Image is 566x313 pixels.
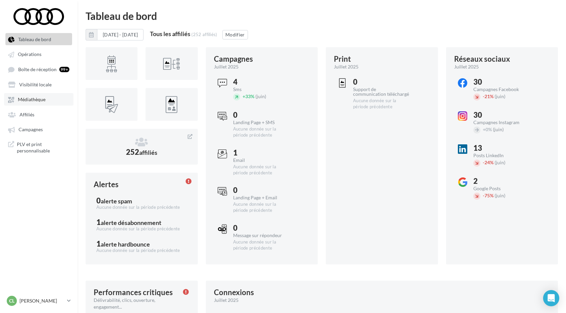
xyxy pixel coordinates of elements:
[233,87,289,92] div: Sms
[214,63,239,70] span: juillet 2025
[139,149,157,156] span: affiliés
[243,93,254,99] span: 33%
[4,108,73,120] a: Affiliés
[222,30,248,39] button: Modifier
[19,82,52,87] span: Visibilité locale
[4,33,73,45] a: Tableau de bord
[495,93,505,99] span: (juin)
[233,78,289,86] div: 4
[334,63,358,70] span: juillet 2025
[126,147,157,156] span: 252
[495,193,505,198] span: (juin)
[233,201,289,214] div: Aucune donnée sur la période précédente
[18,36,51,42] span: Tableau de bord
[94,181,119,188] div: Alertes
[495,160,505,165] span: (juin)
[233,164,289,176] div: Aucune donnée sur la période précédente
[5,294,72,307] a: Cl [PERSON_NAME]
[454,55,510,63] div: Réseaux sociaux
[483,126,485,132] span: +
[86,29,144,40] button: [DATE] - [DATE]
[4,63,73,76] a: Boîte de réception 99+
[59,67,69,72] div: 99+
[233,187,289,194] div: 0
[483,93,494,99] span: 21%
[18,52,41,57] span: Opérations
[214,297,239,304] span: juillet 2025
[473,111,530,119] div: 30
[4,93,73,105] a: Médiathèque
[473,186,530,191] div: Google Posts
[233,224,289,232] div: 0
[483,126,492,132] span: 0%
[483,160,494,165] span: 24%
[473,177,530,185] div: 2
[483,193,484,198] span: -
[86,11,558,21] div: Tableau de bord
[101,198,132,204] div: alerte spam
[96,248,187,254] div: Aucune donnée sur la période précédente
[18,97,45,103] span: Médiathèque
[20,297,64,304] p: [PERSON_NAME]
[473,144,530,152] div: 13
[4,78,73,90] a: Visibilité locale
[214,289,254,296] div: Connexions
[191,32,217,37] div: (252 affiliés)
[473,87,530,92] div: Campagnes Facebook
[483,160,484,165] span: -
[353,87,409,96] div: Support de communication téléchargé
[150,31,190,37] div: Tous les affiliés
[255,93,266,99] span: (juin)
[454,63,479,70] span: juillet 2025
[473,153,530,158] div: Posts LinkedIn
[20,112,34,117] span: Affiliés
[233,239,289,251] div: Aucune donnée sur la période précédente
[9,297,14,304] span: Cl
[96,226,187,232] div: Aucune donnée sur la période précédente
[233,120,289,125] div: Landing Page + SMS
[473,78,530,86] div: 30
[353,78,409,86] div: 0
[473,120,530,125] div: Campagnes Instagram
[96,240,187,248] div: 1
[96,219,187,226] div: 1
[101,220,161,226] div: alerte désabonnement
[233,111,289,119] div: 0
[101,241,150,247] div: alerte hardbounce
[94,289,173,296] div: Performances critiques
[96,197,187,204] div: 0
[233,233,289,238] div: Message sur répondeur
[483,93,484,99] span: -
[17,141,69,154] span: PLV et print personnalisable
[334,55,351,63] div: Print
[233,158,289,163] div: Email
[4,138,73,157] a: PLV et print personnalisable
[19,127,43,133] span: Campagnes
[96,204,187,210] div: Aucune donnée sur la période précédente
[483,193,494,198] span: 75%
[243,93,245,99] span: +
[493,126,504,132] span: (juin)
[4,123,73,135] a: Campagnes
[233,195,289,200] div: Landing Page + Email
[97,29,144,40] button: [DATE] - [DATE]
[214,55,253,63] div: Campagnes
[233,126,289,138] div: Aucune donnée sur la période précédente
[233,149,289,156] div: 1
[543,290,559,306] div: Open Intercom Messenger
[18,66,57,72] span: Boîte de réception
[94,297,178,310] div: Délivrabilité, clics, ouverture, engagement...
[353,98,409,110] div: Aucune donnée sur la période précédente
[4,48,73,60] a: Opérations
